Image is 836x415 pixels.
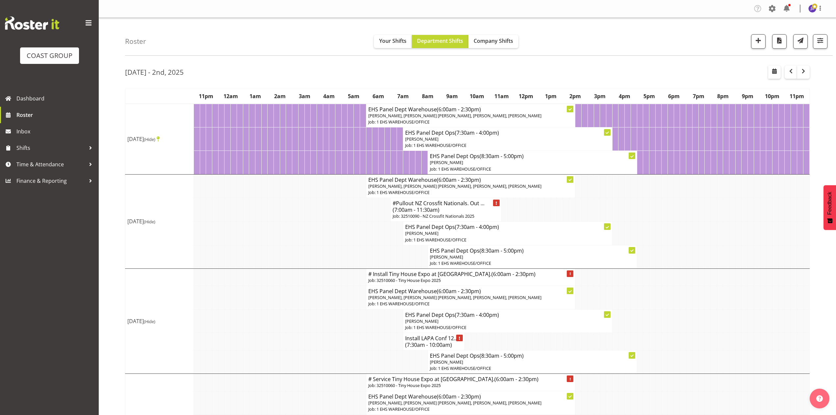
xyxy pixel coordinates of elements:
h4: EHS Panel Dept Ops [405,312,610,318]
td: [DATE] [125,269,194,374]
span: [PERSON_NAME] [405,318,438,324]
h4: Install LAPA Conf 12... [405,335,462,348]
th: 2am [268,89,292,104]
th: 9am [440,89,465,104]
button: Add a new shift [751,34,766,49]
th: 10pm [760,89,785,104]
span: (8:30am - 5:00pm) [480,247,524,254]
p: Job: 1 EHS WAREHOUSE/OFFICE [405,237,610,243]
span: Dashboard [16,94,95,103]
span: [PERSON_NAME] [405,230,438,236]
span: (7:30am - 10:00am) [405,341,452,348]
h4: #Pullout NZ Crossfit Nationals. Out ... [393,200,499,213]
p: Job: 1 EHS WAREHOUSE/OFFICE [430,365,635,372]
span: [PERSON_NAME] [430,254,463,260]
td: [DATE] [125,104,194,175]
button: Your Shifts [374,35,412,48]
th: 5pm [637,89,662,104]
th: 5am [341,89,366,104]
img: help-xxl-2.png [816,395,823,402]
p: Job: 32510090 - NZ Crossfit Nationals 2025 [393,213,499,219]
p: Job: 1 EHS WAREHOUSE/OFFICE [368,406,573,412]
th: 1am [243,89,268,104]
th: 3am [292,89,317,104]
th: 11am [489,89,514,104]
span: [PERSON_NAME], [PERSON_NAME] [PERSON_NAME], [PERSON_NAME], [PERSON_NAME] [368,294,541,300]
span: (6:00am - 2:30pm) [437,393,481,400]
span: [PERSON_NAME] [430,359,463,365]
button: Filter Shifts [813,34,827,49]
h4: EHS Panel Dept Ops [430,247,635,254]
th: 3pm [588,89,612,104]
p: Job: 1 EHS WAREHOUSE/OFFICE [368,119,573,125]
p: Job: 1 EHS WAREHOUSE/OFFICE [430,166,635,172]
span: (7:30am - 4:00pm) [455,311,499,318]
th: 11pm [785,89,810,104]
span: [PERSON_NAME], [PERSON_NAME] [PERSON_NAME], [PERSON_NAME], [PERSON_NAME] [368,400,541,406]
button: Send a list of all shifts for the selected filtered period to all rostered employees. [793,34,808,49]
h4: EHS Panel Dept Warehouse [368,177,573,183]
span: [PERSON_NAME] [430,159,463,165]
p: Job: 32510060 - Tiny House Expo 2025 [368,382,573,389]
th: 8am [415,89,440,104]
th: 6am [366,89,391,104]
h4: # Install Tiny House Expo at [GEOGRAPHIC_DATA]. [368,271,573,277]
img: jeremy-zhu10018.jpg [808,5,816,13]
h4: EHS Panel Dept Warehouse [368,106,573,113]
div: COAST GROUP [27,51,72,61]
h4: EHS Panel Dept Warehouse [368,288,573,294]
th: 2pm [563,89,588,104]
button: Department Shifts [412,35,468,48]
th: 12am [218,89,243,104]
p: Job: 1 EHS WAREHOUSE/OFFICE [368,301,573,307]
span: (6:00am - 2:30pm) [437,106,481,113]
button: Select a specific date within the roster. [768,66,781,79]
h4: # Service Tiny House Expo at [GEOGRAPHIC_DATA]. [368,376,573,382]
p: Job: 1 EHS WAREHOUSE/OFFICE [430,260,635,266]
span: (6:00am - 2:30pm) [491,270,536,278]
h4: Roster [125,38,146,45]
th: 8pm [711,89,735,104]
span: Your Shifts [379,37,406,44]
h4: EHS Panel Dept Ops [405,224,610,230]
td: [DATE] [125,174,194,268]
th: 6pm [662,89,686,104]
span: [PERSON_NAME], [PERSON_NAME] [PERSON_NAME], [PERSON_NAME], [PERSON_NAME] [368,113,541,119]
span: Shifts [16,143,86,153]
span: (6:00am - 2:30pm) [494,375,538,383]
span: (7:00am - 11:30am) [393,206,439,213]
span: (8:30am - 5:00pm) [480,352,524,359]
h2: [DATE] - 2nd, 2025 [125,68,184,76]
span: (8:30am - 5:00pm) [480,152,524,160]
span: (Hide) [144,318,155,324]
span: (6:00am - 2:30pm) [437,176,481,183]
h4: EHS Panel Dept Ops [430,352,635,359]
span: Inbox [16,126,95,136]
span: Department Shifts [417,37,463,44]
span: Finance & Reporting [16,176,86,186]
span: (7:30am - 4:00pm) [455,129,499,136]
span: Roster [16,110,95,120]
th: 12pm [514,89,538,104]
button: Download a PDF of the roster according to the set date range. [772,34,787,49]
th: 7pm [686,89,711,104]
img: Rosterit website logo [5,16,59,30]
th: 9pm [735,89,760,104]
th: 4am [317,89,341,104]
p: Job: 32510060 - Tiny House Expo 2025 [368,277,573,284]
button: Feedback - Show survey [823,185,836,230]
h4: EHS Panel Dept Warehouse [368,393,573,400]
h4: EHS Panel Dept Ops [430,153,635,159]
th: 7am [391,89,415,104]
span: (Hide) [144,219,155,225]
span: [PERSON_NAME] [405,136,438,142]
th: 1pm [538,89,563,104]
span: (Hide) [144,136,155,142]
th: 10am [464,89,489,104]
span: [PERSON_NAME], [PERSON_NAME] [PERSON_NAME], [PERSON_NAME], [PERSON_NAME] [368,183,541,189]
span: (7:30am - 4:00pm) [455,223,499,231]
span: Feedback [827,192,833,215]
p: Job: 1 EHS WAREHOUSE/OFFICE [368,189,573,196]
button: Company Shifts [468,35,518,48]
span: (6:00am - 2:30pm) [437,288,481,295]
